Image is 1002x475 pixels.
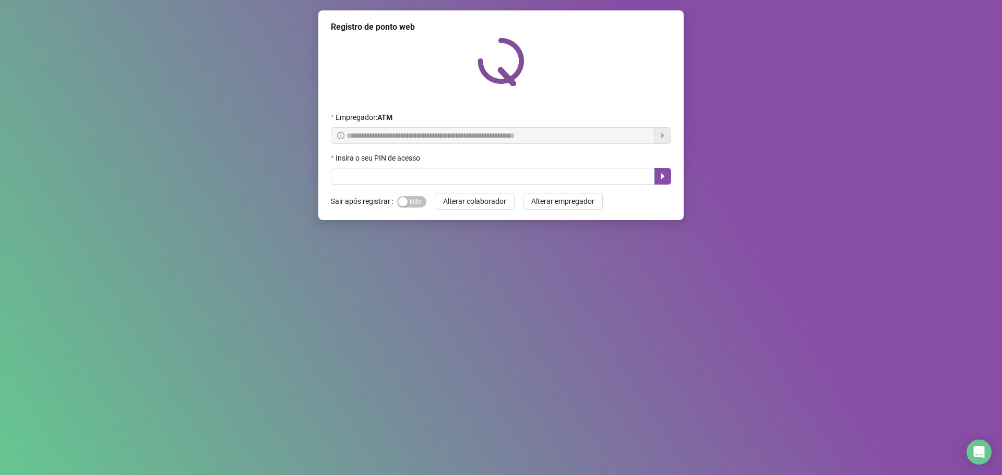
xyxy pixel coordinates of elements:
[377,113,392,121] strong: ATM
[443,196,506,207] span: Alterar colaborador
[331,193,397,210] label: Sair após registrar
[331,152,427,164] label: Insira o seu PIN de acesso
[331,21,671,33] div: Registro de ponto web
[337,132,344,139] span: info-circle
[435,193,515,210] button: Alterar colaborador
[336,112,392,123] span: Empregador :
[523,193,603,210] button: Alterar empregador
[967,440,992,465] div: Open Intercom Messenger
[478,38,524,86] img: QRPoint
[659,172,667,180] span: caret-right
[531,196,594,207] span: Alterar empregador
